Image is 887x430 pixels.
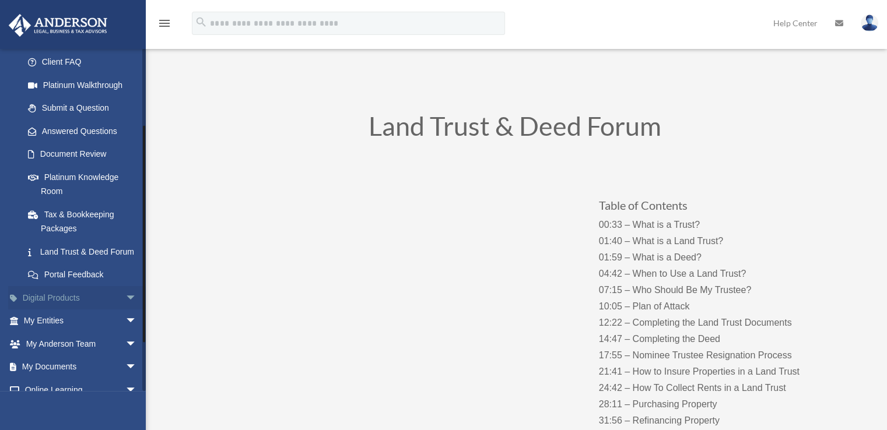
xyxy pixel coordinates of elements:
h3: Table of Contents [599,199,829,217]
img: User Pic [861,15,878,31]
a: Tax & Bookkeeping Packages [16,203,155,240]
a: My Documentsarrow_drop_down [8,355,155,379]
a: Answered Questions [16,119,155,143]
a: Digital Productsarrow_drop_down [8,286,155,309]
a: Platinum Walkthrough [16,73,155,97]
span: arrow_drop_down [125,286,149,310]
a: Portal Feedback [16,263,155,287]
img: Anderson Advisors Platinum Portal [5,14,111,37]
h1: Land Trust & Deed Forum [200,113,830,145]
span: arrow_drop_down [125,309,149,333]
a: Client FAQ [16,51,155,74]
a: My Entitiesarrow_drop_down [8,309,155,333]
a: menu [157,20,171,30]
a: Online Learningarrow_drop_down [8,378,155,401]
a: Document Review [16,143,155,166]
a: Submit a Question [16,97,155,120]
a: Land Trust & Deed Forum [16,240,149,263]
span: arrow_drop_down [125,378,149,402]
span: arrow_drop_down [125,332,149,356]
a: My Anderson Teamarrow_drop_down [8,332,155,355]
a: Platinum Knowledge Room [16,165,155,203]
i: menu [157,16,171,30]
span: arrow_drop_down [125,355,149,379]
i: search [195,16,208,29]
